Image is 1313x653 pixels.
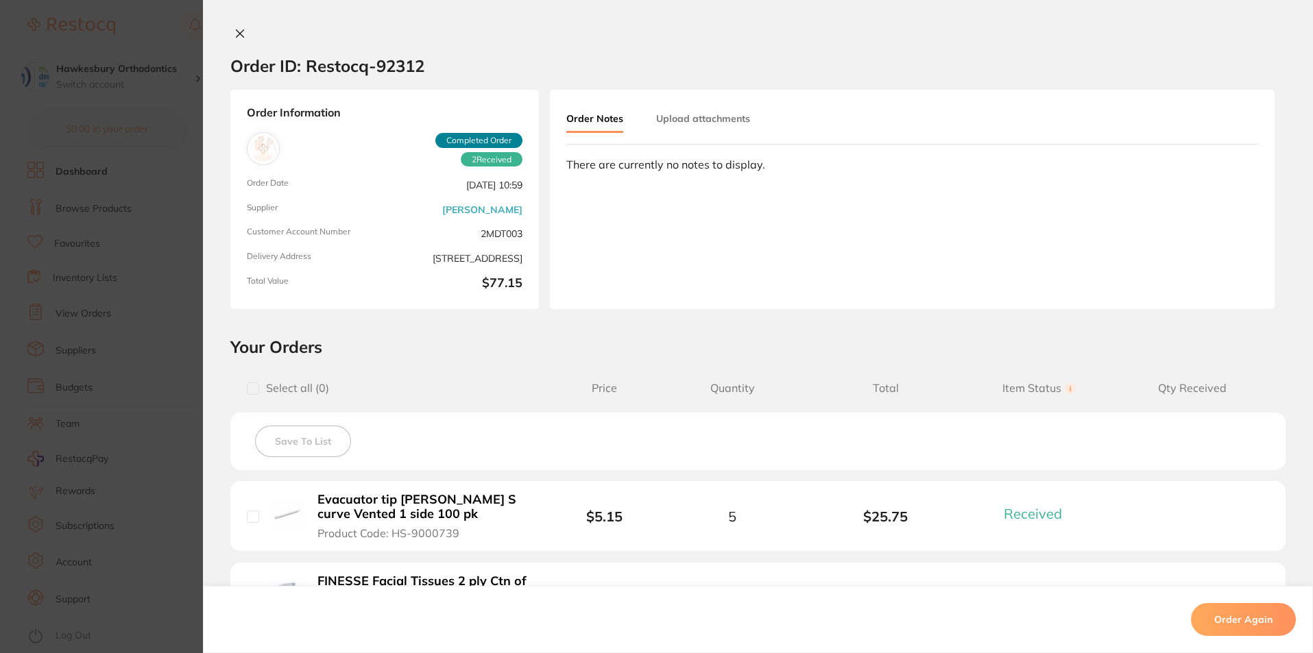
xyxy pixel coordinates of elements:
span: Received [461,152,522,167]
h2: Your Orders [230,336,1286,357]
span: Total Value [247,276,379,293]
span: Customer Account Number [247,227,379,241]
button: Upload attachments [656,106,750,131]
button: FINESSE Facial Tissues 2 ply Ctn of 36 boxes of 180 tissues Product Code: FT-A-012180 [313,574,533,621]
span: Quantity [655,382,809,395]
span: Received [1004,505,1062,522]
a: [PERSON_NAME] [442,204,522,215]
span: Delivery Address [247,251,379,265]
img: Evacuator tip HENRY SCHEIN S curve Vented 1 side 100 pk [269,498,303,532]
button: Order Notes [566,106,623,133]
span: Item Status [963,382,1116,395]
button: Save To List [255,426,351,457]
b: Evacuator tip [PERSON_NAME] S curve Vented 1 side 100 pk [317,493,529,521]
span: Supplier [247,203,379,217]
span: Product Code: HS-9000739 [317,527,459,539]
span: [STREET_ADDRESS] [390,251,522,265]
div: There are currently no notes to display. [566,158,1258,171]
span: Order Date [247,178,379,192]
button: Received [1000,505,1079,522]
span: Select all ( 0 ) [259,382,329,395]
img: Henry Schein Halas [250,136,276,162]
span: Qty Received [1116,382,1269,395]
b: FINESSE Facial Tissues 2 ply Ctn of 36 boxes of 180 tissues [317,574,529,602]
strong: Order Information [247,106,522,121]
b: $5.15 [586,508,623,525]
b: $25.75 [809,508,963,524]
span: 5 [728,508,736,524]
h2: Order ID: Restocq- 92312 [230,56,424,76]
img: FINESSE Facial Tissues 2 ply Ctn of 36 boxes of 180 tissues [269,579,303,613]
span: Completed Order [435,133,522,148]
span: 2MDT003 [390,227,522,241]
button: Evacuator tip [PERSON_NAME] S curve Vented 1 side 100 pk Product Code: HS-9000739 [313,492,533,540]
b: $77.15 [390,276,522,293]
span: Price [553,382,655,395]
span: Total [809,382,963,395]
button: Order Again [1191,603,1296,636]
span: [DATE] 10:59 [390,178,522,192]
